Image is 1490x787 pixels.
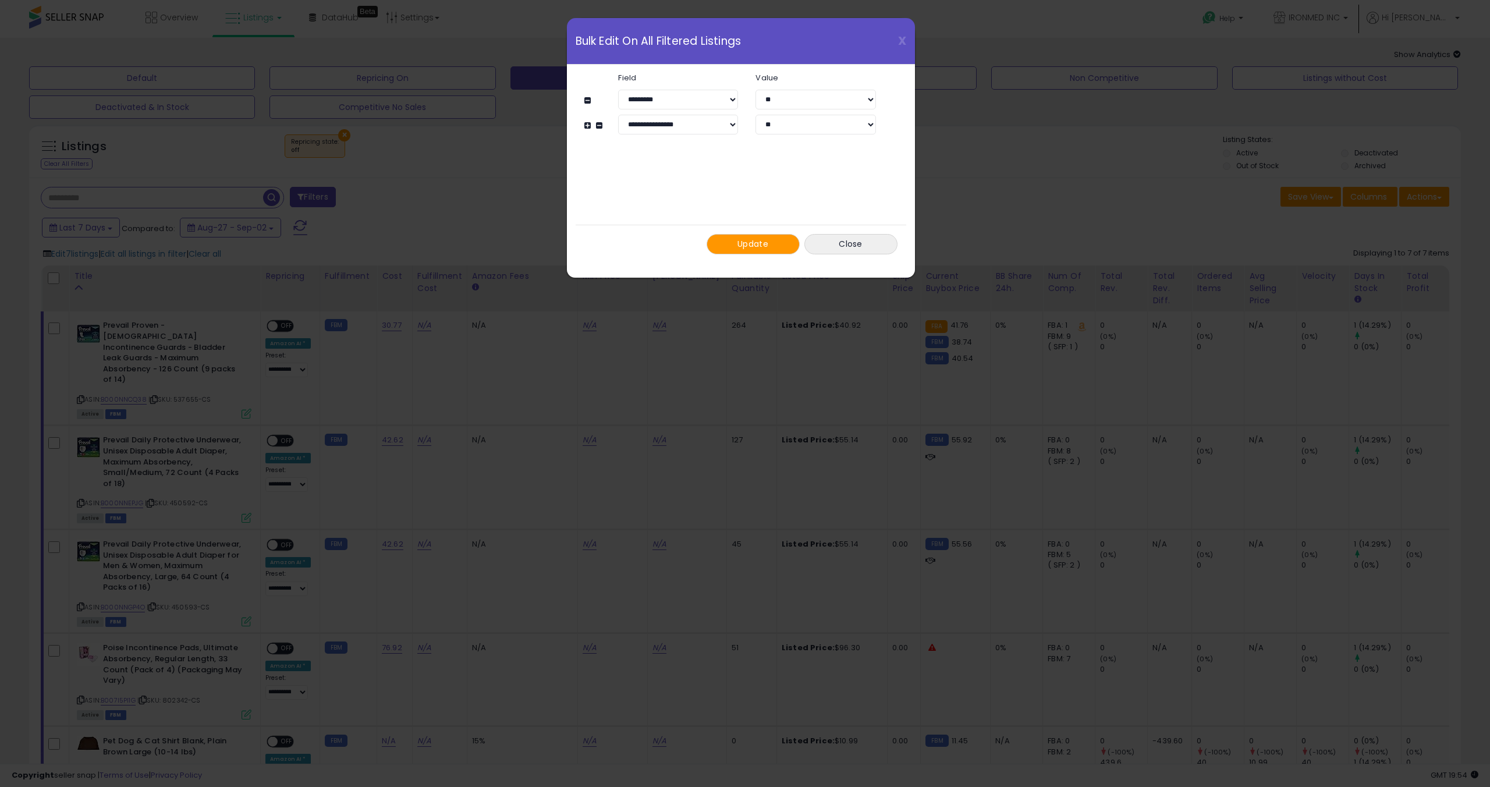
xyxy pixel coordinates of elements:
span: Update [737,238,768,250]
span: X [898,33,906,49]
label: Field [609,74,747,81]
label: Value [747,74,884,81]
span: Bulk Edit On All Filtered Listings [576,36,742,47]
button: Close [804,234,897,254]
